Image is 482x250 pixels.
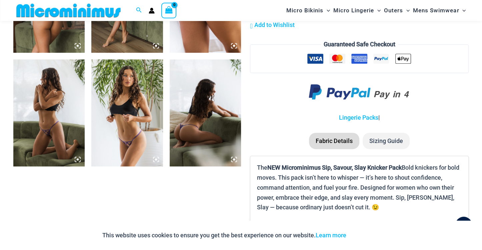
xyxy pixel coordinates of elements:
p: This website uses cookies to ensure you get the best experience on our website. [102,230,346,240]
span: Mens Swimwear [413,2,459,19]
a: OutersMenu ToggleMenu Toggle [382,2,411,19]
button: Accept [351,227,380,243]
b: NEW Microminimus Sip, Savour, Slay Knicker Pack [267,164,402,171]
a: Add to Wishlist [250,20,294,30]
img: Slay Lavender Martini 6165 Thong [170,59,241,166]
span: Menu Toggle [374,2,381,19]
nav: Site Navigation [284,1,469,20]
a: Micro BikinisMenu ToggleMenu Toggle [285,2,332,19]
a: Lingerie Packs [339,114,378,121]
img: Slay Lavender Martini 6165 Thong [91,59,163,166]
a: Mens SwimwearMenu ToggleMenu Toggle [411,2,467,19]
span: Micro Bikinis [286,2,323,19]
a: Learn more [316,232,346,239]
li: Sizing Guide [363,133,410,149]
img: MM SHOP LOGO FLAT [14,3,123,18]
span: Menu Toggle [403,2,410,19]
p: | [250,113,469,123]
p: The Bold knickers for bold moves. This pack isn’t here to whisper — it’s here to shout confidence... [257,163,462,212]
li: Fabric Details [309,133,359,149]
legend: Guaranteed Safe Checkout [321,39,398,49]
span: Menu Toggle [323,2,330,19]
a: Account icon link [149,8,155,14]
a: Search icon link [136,6,142,15]
a: View Shopping Cart, empty [161,3,177,18]
span: Menu Toggle [459,2,466,19]
span: Outers [384,2,403,19]
a: Micro LingerieMenu ToggleMenu Toggle [332,2,382,19]
span: Micro Lingerie [333,2,374,19]
img: Slay Lavender Martini 6165 Thong [13,59,85,166]
span: Add to Wishlist [254,21,295,28]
